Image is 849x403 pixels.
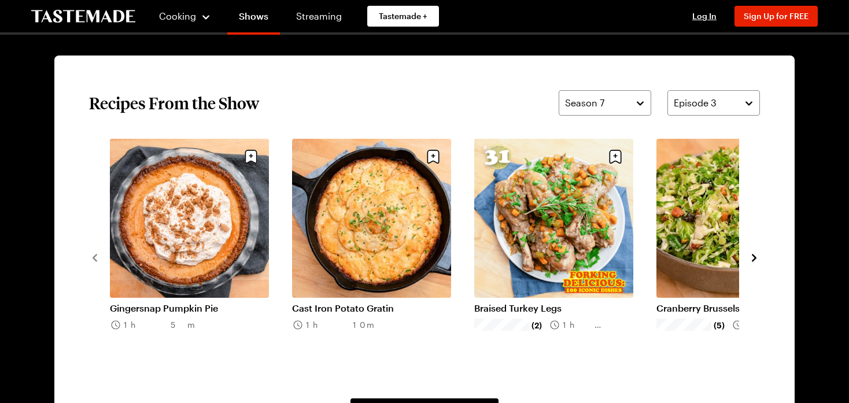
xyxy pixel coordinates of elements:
a: Cast Iron Potato Gratin [292,302,451,314]
h2: Recipes From the Show [89,93,259,113]
button: Sign Up for FREE [734,6,818,27]
a: Gingersnap Pumpkin Pie [110,302,269,314]
a: Cranberry Brussels Salad [656,302,815,314]
button: navigate to next item [748,250,760,264]
button: Save recipe [240,146,262,168]
button: Episode 3 [667,90,760,116]
div: 2 / 4 [292,139,474,375]
span: Tastemade + [379,10,427,22]
a: Tastemade + [367,6,439,27]
a: Braised Turkey Legs [474,302,633,314]
button: navigate to previous item [89,250,101,264]
div: 4 / 4 [656,139,839,375]
button: Save recipe [422,146,444,168]
span: Cooking [159,10,196,21]
span: Season 7 [565,96,604,110]
span: Episode 3 [674,96,717,110]
button: Cooking [158,2,211,30]
span: Log In [692,11,717,21]
span: Sign Up for FREE [744,11,809,21]
button: Log In [681,10,728,22]
a: Shows [227,2,280,35]
button: Save recipe [604,146,626,168]
div: 1 / 4 [110,139,292,375]
a: To Tastemade Home Page [31,10,135,23]
button: Season 7 [559,90,651,116]
div: 3 / 4 [474,139,656,375]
